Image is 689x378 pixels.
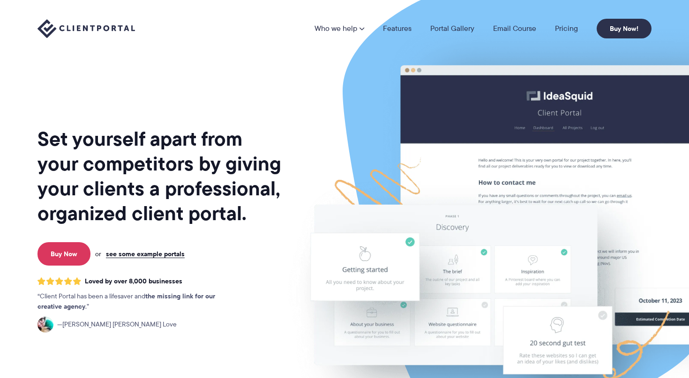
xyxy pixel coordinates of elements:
[95,250,101,258] span: or
[493,25,536,32] a: Email Course
[383,25,412,32] a: Features
[315,25,364,32] a: Who we help
[597,19,652,38] a: Buy Now!
[106,250,185,258] a: see some example portals
[430,25,474,32] a: Portal Gallery
[555,25,578,32] a: Pricing
[37,291,234,312] p: Client Portal has been a lifesaver and .
[37,291,215,311] strong: the missing link for our creative agency
[57,319,177,330] span: [PERSON_NAME] [PERSON_NAME] Love
[37,242,90,266] a: Buy Now
[37,126,283,226] h1: Set yourself apart from your competitors by giving your clients a professional, organized client ...
[85,277,182,285] span: Loved by over 8,000 businesses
